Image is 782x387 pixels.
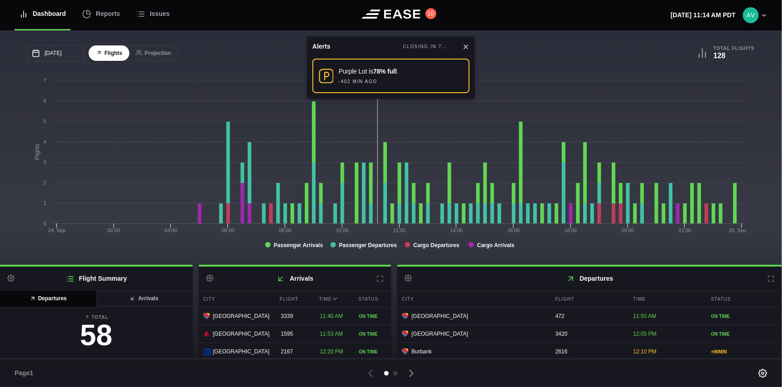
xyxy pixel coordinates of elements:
text: 5 [44,119,46,124]
div: 2616 [551,343,626,360]
text: 16:00 [507,228,520,233]
input: mm/dd/yyyy [27,45,84,61]
text: 04:00 [165,228,178,233]
div: Time [629,291,704,307]
div: Status [707,291,782,307]
div: ON TIME [359,348,386,355]
text: 12:00 [393,228,406,233]
div: Alerts [312,42,331,51]
span: 12:20 PM [320,348,343,355]
button: Arrivals [96,291,193,307]
span: [GEOGRAPHIC_DATA] [213,347,270,356]
text: 6 [44,98,46,104]
text: 02:00 [108,228,120,233]
div: Status [354,291,391,307]
text: 1 [44,200,46,206]
text: 2 [44,180,46,185]
div: 3420 [551,325,626,342]
tspan: Cargo Departures [413,242,460,248]
text: 06:00 [222,228,234,233]
h2: Departures [397,267,782,291]
span: 12:05 PM [633,331,656,337]
tspan: 25. Sep [729,228,746,233]
text: 4 [44,139,46,144]
div: 1595 [276,325,313,342]
span: [GEOGRAPHIC_DATA] [213,330,270,338]
text: 10:00 [336,228,349,233]
div: Flight [551,291,626,307]
text: 3 [44,159,46,165]
tspan: 24. Sep [48,228,65,233]
span: [GEOGRAPHIC_DATA] [411,312,468,320]
div: Purple Lot is . [339,67,399,76]
div: -402 MIN AGO [339,78,377,85]
img: 9eca6f7b035e9ca54b5c6e3bab63db89 [743,7,759,23]
tspan: Passenger Arrivals [274,242,323,248]
strong: 78% full [373,68,397,75]
b: Total [7,314,185,321]
span: Burbank [411,347,432,356]
span: 12:10 PM [633,348,656,355]
div: City [199,291,273,307]
div: ON TIME [359,313,386,320]
tspan: Cargo Arrivals [477,242,515,248]
div: 2167 [276,343,313,360]
span: [GEOGRAPHIC_DATA] [213,312,270,320]
text: 7 [44,78,46,83]
div: Flight [275,291,312,307]
text: 14:00 [450,228,463,233]
div: + 90 MIN [711,348,777,355]
h2: Arrivals [199,267,391,291]
b: Total Flights [713,45,755,51]
span: 11:40 AM [320,313,343,319]
span: 11:53 AM [320,331,343,337]
div: ON TIME [711,331,777,337]
b: 128 [713,52,726,60]
div: City [397,291,549,307]
button: Projection [129,45,178,61]
div: ON TIME [711,313,777,320]
div: ON TIME [359,331,386,337]
button: Flights [89,45,129,61]
text: 0 [44,221,46,226]
div: Time [315,291,352,307]
div: CLOSING IN 7... [403,43,448,50]
text: 08:00 [279,228,292,233]
tspan: Flights [34,144,40,160]
text: 22:00 [679,228,692,233]
span: Page 1 [15,368,37,378]
a: Total58 [7,314,185,354]
div: 472 [551,308,626,325]
div: 3339 [276,308,313,325]
p: [DATE] 11:14 AM PDT [671,10,736,20]
tspan: Passenger Departures [339,242,397,248]
span: [GEOGRAPHIC_DATA] [411,330,468,338]
h3: 58 [7,321,185,350]
span: 11:50 AM [633,313,656,319]
text: 20:00 [622,228,634,233]
button: 10 [426,8,436,19]
text: 18:00 [564,228,577,233]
